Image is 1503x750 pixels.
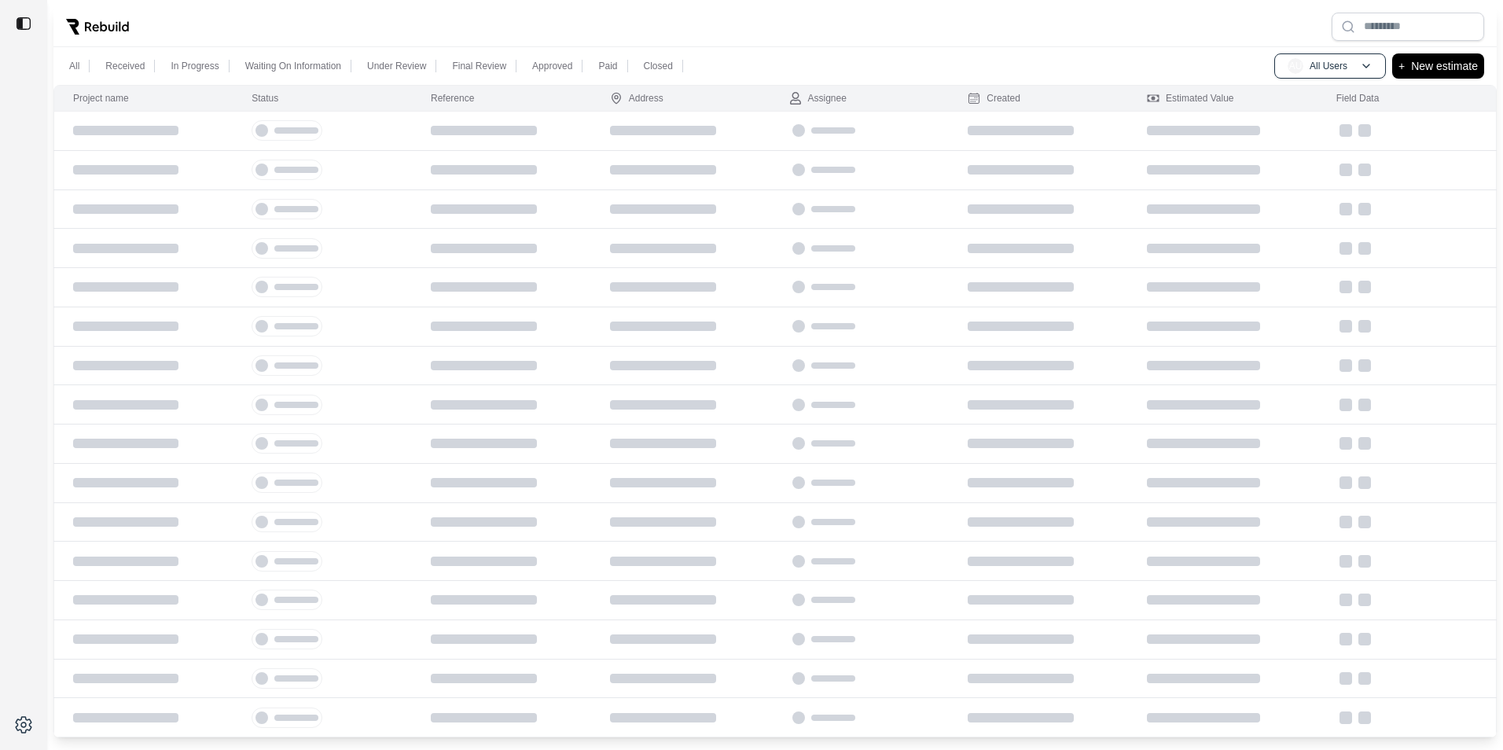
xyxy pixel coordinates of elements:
p: Paid [598,60,617,72]
p: Final Review [452,60,506,72]
div: Address [610,92,663,105]
p: Approved [532,60,572,72]
div: Field Data [1336,92,1380,105]
div: Status [252,92,278,105]
p: + [1398,57,1405,75]
p: Waiting On Information [245,60,341,72]
p: New estimate [1411,57,1478,75]
p: In Progress [171,60,219,72]
img: Rebuild [66,19,129,35]
p: All Users [1310,60,1347,72]
p: Closed [644,60,673,72]
p: All [69,60,79,72]
div: Created [968,92,1020,105]
div: Assignee [789,92,847,105]
div: Estimated Value [1147,92,1234,105]
p: Under Review [367,60,426,72]
p: Received [105,60,145,72]
div: Reference [431,92,474,105]
img: toggle sidebar [16,16,31,31]
span: AU [1288,58,1303,74]
button: +New estimate [1392,53,1484,79]
div: Project name [73,92,129,105]
button: AUAll Users [1274,53,1386,79]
